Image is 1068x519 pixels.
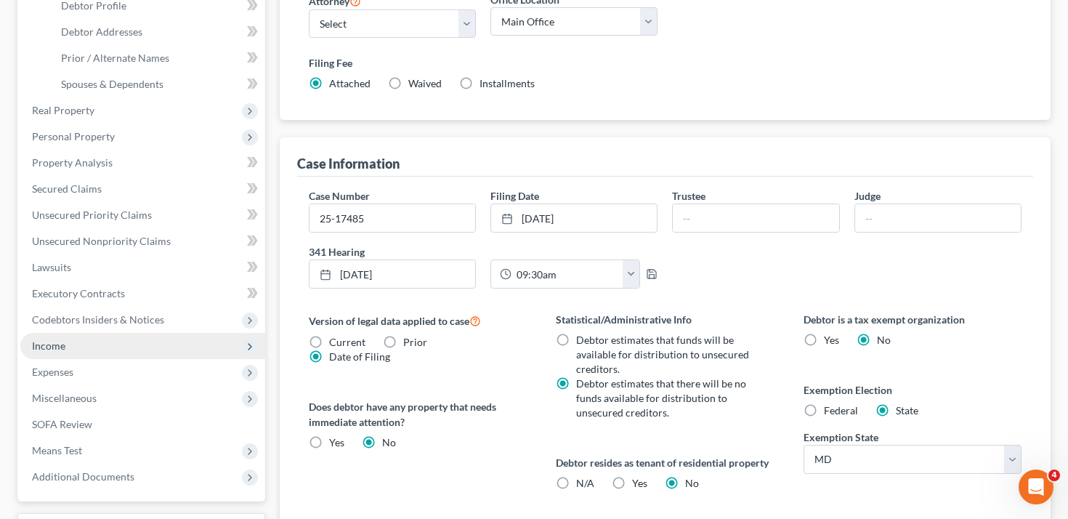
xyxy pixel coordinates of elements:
a: [DATE] [310,260,475,288]
span: Attached [329,77,371,89]
span: Installments [480,77,535,89]
label: Judge [854,188,881,204]
label: 341 Hearing [302,244,666,259]
span: Federal [824,404,858,417]
label: Debtor resides as tenant of residential property [556,455,774,470]
span: Prior [403,336,427,348]
span: Property Analysis [32,156,113,169]
input: Enter case number... [310,204,475,232]
span: Miscellaneous [32,392,97,404]
span: Yes [824,334,839,346]
span: State [896,404,918,417]
input: -- : -- [511,260,623,288]
label: Debtor is a tax exempt organization [804,312,1022,327]
label: Case Number [309,188,370,204]
span: Personal Property [32,130,115,142]
span: Yes [329,436,344,448]
span: Unsecured Nonpriority Claims [32,235,171,247]
span: Additional Documents [32,470,134,483]
a: Executory Contracts [20,281,265,307]
a: Prior / Alternate Names [49,45,265,71]
a: Unsecured Nonpriority Claims [20,228,265,254]
span: Secured Claims [32,182,102,195]
span: No [685,477,699,489]
label: Filing Fee [309,55,1022,71]
span: Prior / Alternate Names [61,52,169,64]
span: No [382,436,396,448]
a: Spouses & Dependents [49,71,265,97]
span: Lawsuits [32,261,71,273]
label: Version of legal data applied to case [309,312,527,329]
span: Income [32,339,65,352]
span: No [877,334,891,346]
span: Unsecured Priority Claims [32,209,152,221]
label: Exemption Election [804,382,1022,398]
span: Expenses [32,366,73,378]
label: Exemption State [804,430,878,445]
input: -- [855,204,1021,232]
span: Real Property [32,104,94,116]
a: [DATE] [491,204,657,232]
a: Secured Claims [20,176,265,202]
span: Current [329,336,365,348]
label: Statistical/Administrative Info [556,312,774,327]
span: Debtor estimates that funds will be available for distribution to unsecured creditors. [576,334,749,375]
span: Codebtors Insiders & Notices [32,313,164,326]
span: 4 [1048,470,1060,481]
label: Does debtor have any property that needs immediate attention? [309,399,527,430]
span: Spouses & Dependents [61,78,163,90]
a: SOFA Review [20,411,265,438]
div: Case Information [297,155,400,172]
span: Debtor estimates that there will be no funds available for distribution to unsecured creditors. [576,377,746,419]
span: Yes [632,477,647,489]
span: N/A [576,477,594,489]
a: Unsecured Priority Claims [20,202,265,228]
span: Executory Contracts [32,287,125,299]
label: Filing Date [490,188,539,204]
span: Waived [408,77,442,89]
a: Property Analysis [20,150,265,176]
span: SOFA Review [32,418,92,430]
span: Date of Filing [329,350,390,363]
a: Debtor Addresses [49,19,265,45]
label: Trustee [672,188,705,204]
span: Debtor Addresses [61,25,142,38]
span: Means Test [32,444,82,456]
input: -- [673,204,838,232]
iframe: Intercom live chat [1019,470,1053,504]
a: Lawsuits [20,254,265,281]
